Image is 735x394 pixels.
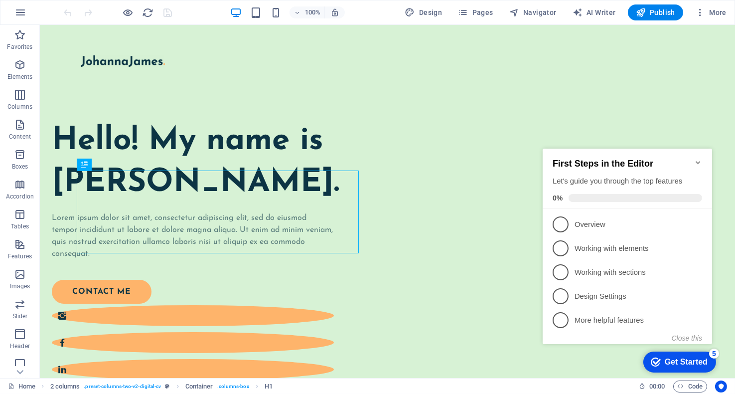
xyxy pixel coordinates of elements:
a: Click to cancel selection. Double-click to open Pages [8,381,35,393]
button: Navigator [505,4,561,20]
button: Publish [628,4,683,20]
li: Working with elements [4,102,173,126]
p: Images [10,282,30,290]
span: Click to select. Double-click to edit [50,381,80,393]
span: . preset-columns-two-v2-digital-cv [84,381,161,393]
div: Minimize checklist [155,24,163,32]
p: Content [9,133,31,141]
p: Header [10,342,30,350]
button: More [691,4,731,20]
p: More helpful features [36,181,155,192]
li: Working with sections [4,126,173,150]
i: On resize automatically adjust zoom level to fit chosen device. [330,8,339,17]
button: Design [401,4,446,20]
button: 100% [290,6,325,18]
p: Elements [7,73,33,81]
span: Code [678,381,703,393]
i: Reload page [143,7,154,18]
p: Features [8,252,32,260]
span: Click to select. Double-click to edit [265,381,273,393]
p: Columns [7,103,32,111]
i: This element is a customizable preset [165,384,169,389]
h2: First Steps in the Editor [14,24,163,35]
button: Click here to leave preview mode and continue editing [122,6,134,18]
button: Code [673,381,707,393]
div: Get Started [126,223,169,232]
span: . columns-box [217,381,249,393]
p: Working with elements [36,109,155,120]
span: Design [405,7,442,17]
span: Pages [458,7,493,17]
p: Overview [36,85,155,96]
button: reload [142,6,154,18]
span: 00 00 [649,381,665,393]
span: Navigator [509,7,557,17]
button: Pages [454,4,497,20]
button: Usercentrics [715,381,727,393]
p: Working with sections [36,133,155,144]
li: More helpful features [4,174,173,198]
h6: 100% [304,6,320,18]
span: Publish [636,7,675,17]
li: Overview [4,78,173,102]
div: 5 [170,214,180,224]
p: Design Settings [36,157,155,168]
div: Let's guide you through the top features [14,42,163,52]
p: Tables [11,222,29,230]
div: Design (Ctrl+Alt+Y) [401,4,446,20]
nav: breadcrumb [50,381,273,393]
p: Boxes [12,163,28,171]
div: Get Started 5 items remaining, 0% complete [105,217,177,238]
p: Favorites [7,43,32,51]
p: Accordion [6,193,34,200]
button: Close this [133,200,163,208]
span: More [695,7,727,17]
p: Slider [12,312,28,320]
span: Click to select. Double-click to edit [185,381,213,393]
li: Design Settings [4,150,173,174]
span: AI Writer [573,7,616,17]
span: : [656,383,658,390]
button: AI Writer [569,4,620,20]
span: 0% [14,60,30,68]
